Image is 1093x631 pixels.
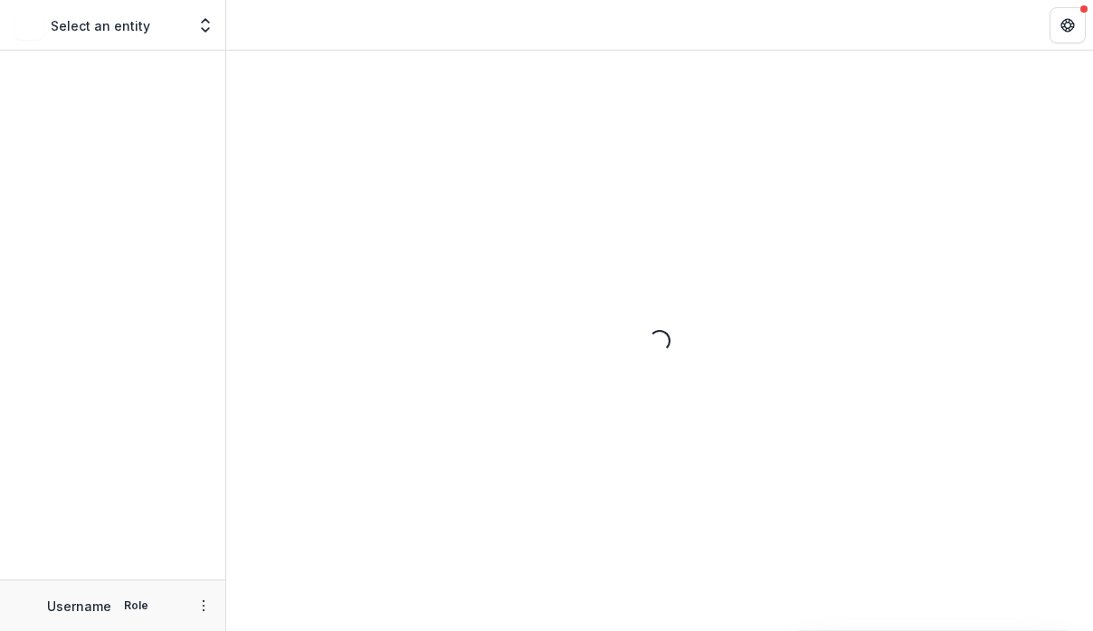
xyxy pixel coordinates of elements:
[119,598,154,614] p: Role
[1050,7,1086,43] button: Get Help
[193,595,214,617] button: More
[193,7,218,43] button: Open entity switcher
[47,597,111,616] p: Username
[51,16,150,35] p: Select an entity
